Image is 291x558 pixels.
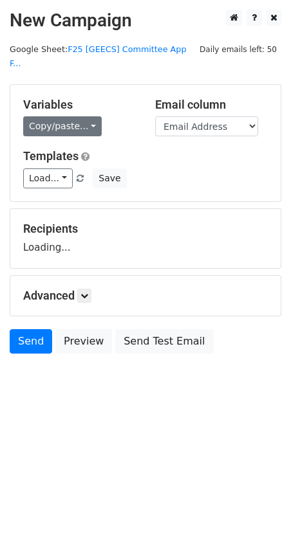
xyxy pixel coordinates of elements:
[23,116,102,136] a: Copy/paste...
[23,168,73,188] a: Load...
[55,329,112,354] a: Preview
[10,44,187,69] a: F25 [GEECS] Committee App F...
[195,44,281,54] a: Daily emails left: 50
[10,44,187,69] small: Google Sheet:
[23,289,268,303] h5: Advanced
[155,98,268,112] h5: Email column
[23,222,268,255] div: Loading...
[227,496,291,558] iframe: Chat Widget
[195,42,281,57] span: Daily emails left: 50
[23,149,79,163] a: Templates
[23,222,268,236] h5: Recipients
[10,329,52,354] a: Send
[23,98,136,112] h5: Variables
[10,10,281,32] h2: New Campaign
[115,329,213,354] a: Send Test Email
[93,168,126,188] button: Save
